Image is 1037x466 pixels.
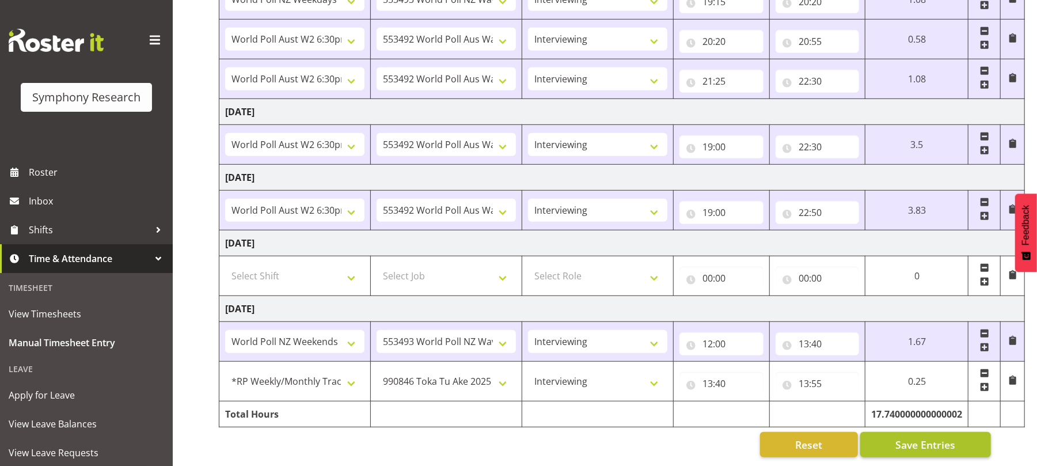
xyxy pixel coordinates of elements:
span: View Timesheets [9,305,164,323]
td: [DATE] [219,296,1025,322]
span: Manual Timesheet Entry [9,334,164,351]
button: Save Entries [860,432,991,457]
div: Leave [3,357,170,381]
input: Click to select... [679,267,763,290]
input: Click to select... [776,201,860,224]
input: Click to select... [679,201,763,224]
input: Click to select... [776,267,860,290]
td: 1.67 [865,322,968,362]
img: Rosterit website logo [9,29,104,52]
span: View Leave Requests [9,444,164,461]
span: Roster [29,164,167,181]
button: Reset [760,432,858,457]
td: 1.08 [865,59,968,99]
button: Feedback - Show survey [1015,194,1037,272]
span: Inbox [29,192,167,210]
input: Click to select... [776,70,860,93]
td: 17.740000000000002 [865,401,968,427]
input: Click to select... [679,30,763,53]
td: [DATE] [219,99,1025,125]
a: View Leave Balances [3,410,170,438]
input: Click to select... [776,332,860,355]
td: [DATE] [219,230,1025,256]
td: 0.58 [865,20,968,59]
span: Time & Attendance [29,250,150,267]
a: Manual Timesheet Entry [3,328,170,357]
span: View Leave Balances [9,415,164,433]
td: 3.83 [865,191,968,230]
a: Apply for Leave [3,381,170,410]
td: Total Hours [219,401,371,427]
span: Shifts [29,221,150,238]
span: Save Entries [895,437,955,452]
td: 0 [865,256,968,296]
td: 3.5 [865,125,968,165]
input: Click to select... [776,135,860,158]
td: [DATE] [219,165,1025,191]
span: Feedback [1021,205,1031,245]
input: Click to select... [776,372,860,395]
input: Click to select... [679,332,763,355]
div: Timesheet [3,276,170,300]
span: Reset [795,437,822,452]
input: Click to select... [679,135,763,158]
td: 0.25 [865,362,968,401]
div: Symphony Research [32,89,140,106]
span: Apply for Leave [9,387,164,404]
input: Click to select... [776,30,860,53]
input: Click to select... [679,372,763,395]
a: View Timesheets [3,300,170,328]
input: Click to select... [679,70,763,93]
